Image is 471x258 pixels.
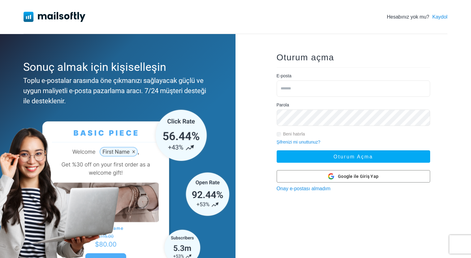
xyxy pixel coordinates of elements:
button: Oturum açma [277,150,430,163]
a: Şifrenizi mi unuttunuz? [277,140,321,144]
img: Posta yumuşaklığı [24,12,85,22]
div: Sonuç almak için kişiselleşin [23,59,209,75]
label: Beni hatırla [283,131,305,137]
label: Parola [277,102,289,108]
div: Toplu e-postalar arasında öne çıkmanızı sağlayacak güçlü ve uygun maliyetli e-posta pazarlama ara... [23,75,209,106]
a: Onay e-postası almadım [277,186,331,191]
a: Kaydol [432,13,447,21]
span: Oturum açma [277,53,334,62]
font: Hesabınız yok mu? [387,13,429,21]
span: Google ile Giriş Yap [338,173,378,180]
button: Google ile Giriş Yap [277,170,430,183]
label: E-posta [277,73,292,79]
